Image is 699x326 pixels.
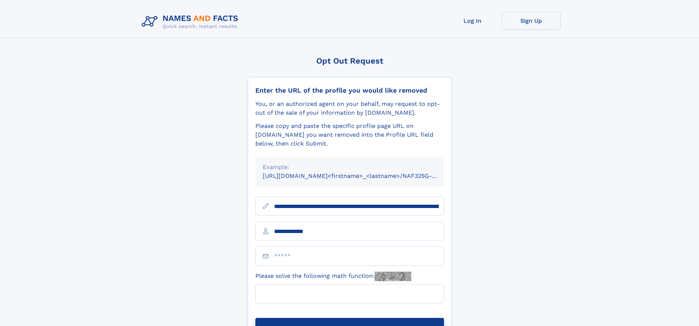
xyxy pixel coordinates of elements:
div: You, or an authorized agent on your behalf, may request to opt-out of the sale of your informatio... [255,100,444,117]
div: Opt Out Request [248,56,452,65]
img: Logo Names and Facts [139,12,244,32]
a: Log In [443,12,502,30]
div: Example: [263,163,437,172]
div: Enter the URL of the profile you would like removed [255,86,444,94]
a: Sign Up [502,12,561,30]
small: [URL][DOMAIN_NAME]<firstname>_<lastname>/NAF325G-xxxxxxxx [263,172,458,179]
div: Please copy and paste the specific profile page URL on [DOMAIN_NAME] you want removed into the Pr... [255,122,444,148]
label: Please solve the following math function: [255,272,411,281]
